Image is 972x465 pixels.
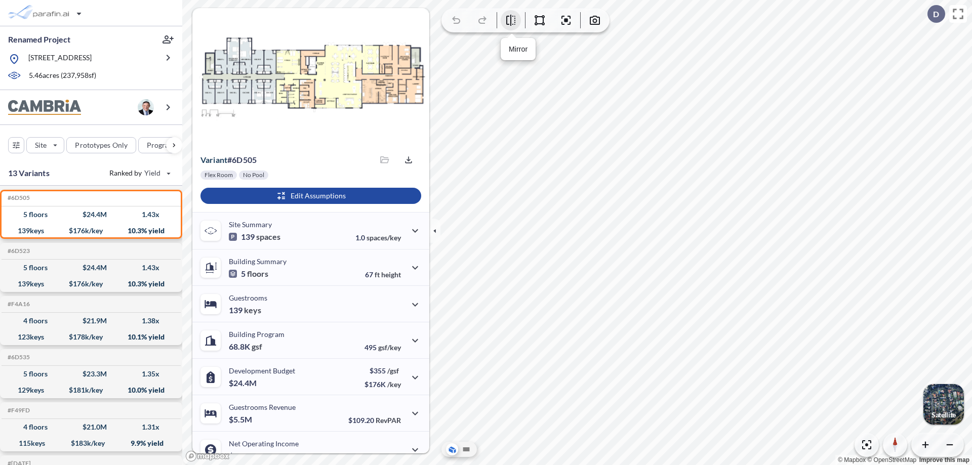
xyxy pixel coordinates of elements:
button: Edit Assumptions [200,188,421,204]
p: Edit Assumptions [291,191,346,201]
h5: Click to copy the code [6,247,30,255]
span: margin [379,452,401,461]
p: Net Operating Income [229,439,299,448]
span: /key [387,380,401,389]
button: Ranked by Yield [101,165,177,181]
p: No Pool [243,171,264,179]
span: RevPAR [376,416,401,425]
p: [STREET_ADDRESS] [28,53,92,65]
span: /gsf [387,366,399,375]
span: gsf [252,342,262,352]
button: Program [138,137,193,153]
p: 45.0% [358,452,401,461]
p: Renamed Project [8,34,70,45]
button: Prototypes Only [66,137,136,153]
p: Site [35,140,47,150]
span: floors [247,269,268,279]
p: Guestrooms [229,293,267,302]
p: Program [147,140,175,150]
span: height [381,270,401,279]
span: Variant [200,155,227,164]
span: spaces [256,232,280,242]
h5: Click to copy the code [6,301,30,308]
p: 139 [229,232,280,242]
button: Site Plan [460,443,472,455]
p: $24.4M [229,378,258,388]
button: Site [26,137,64,153]
p: $355 [364,366,401,375]
p: Guestrooms Revenue [229,403,296,411]
h5: Click to copy the code [6,354,30,361]
p: 495 [364,343,401,352]
p: Prototypes Only [75,140,128,150]
button: Switcher ImageSatellite [923,384,964,425]
a: Mapbox homepage [185,450,230,462]
p: $109.20 [348,416,401,425]
h5: Click to copy the code [6,194,30,201]
p: $5.5M [229,414,254,425]
p: Flex Room [205,171,233,179]
p: # 6d505 [200,155,257,165]
p: 13 Variants [8,167,50,179]
p: 68.8K [229,342,262,352]
p: Building Program [229,330,285,339]
span: gsf/key [378,343,401,352]
a: Mapbox [838,456,866,463]
span: keys [244,305,261,315]
p: $2.5M [229,451,254,461]
p: 67 [365,270,401,279]
span: Yield [144,168,161,178]
p: 5.46 acres ( 237,958 sf) [29,70,96,81]
h5: Click to copy the code [6,407,30,414]
img: Switcher Image [923,384,964,425]
p: Development Budget [229,366,295,375]
p: Mirror [509,44,528,55]
a: OpenStreetMap [867,456,916,463]
p: D [933,10,939,19]
a: Improve this map [919,456,969,463]
p: 139 [229,305,261,315]
span: ft [375,270,380,279]
p: Building Summary [229,257,287,266]
p: Satellite [931,411,956,419]
p: 5 [229,269,268,279]
span: spaces/key [367,233,401,242]
p: 1.0 [355,233,401,242]
p: $176K [364,380,401,389]
img: BrandImage [8,100,81,115]
p: Site Summary [229,220,272,229]
button: Aerial View [446,443,458,455]
img: user logo [138,99,154,115]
